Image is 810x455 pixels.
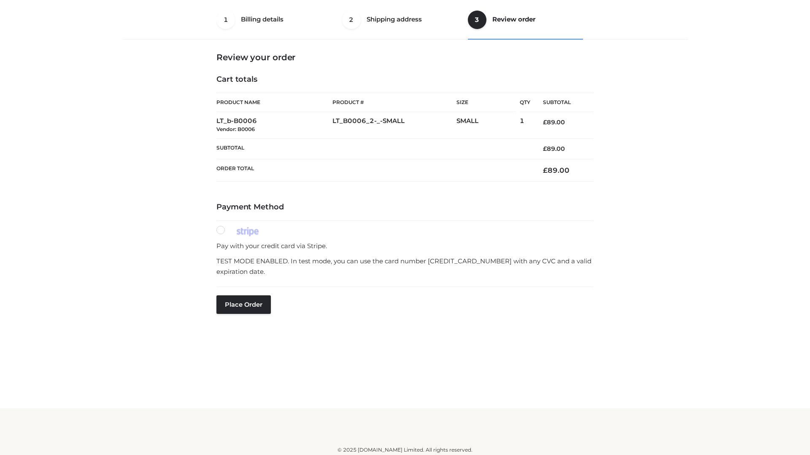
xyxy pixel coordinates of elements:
[530,93,594,112] th: Subtotal
[520,93,530,112] th: Qty
[216,159,530,182] th: Order Total
[456,112,520,139] td: SMALL
[332,112,456,139] td: LT_B0006_2-_-SMALL
[216,75,594,84] h4: Cart totals
[520,112,530,139] td: 1
[543,166,570,174] bdi: 89.00
[332,93,456,112] th: Product #
[216,52,594,62] h3: Review your order
[543,118,547,126] span: £
[543,145,547,153] span: £
[216,203,594,212] h4: Payment Method
[216,112,332,139] td: LT_b-B0006
[543,118,565,126] bdi: 89.00
[216,256,594,277] p: TEST MODE ENABLED. In test mode, you can use the card number [CREDIT_CARD_NUMBER] with any CVC an...
[125,446,685,454] div: © 2025 [DOMAIN_NAME] Limited. All rights reserved.
[216,126,255,132] small: Vendor: B0006
[216,241,594,252] p: Pay with your credit card via Stripe.
[216,93,332,112] th: Product Name
[216,295,271,314] button: Place order
[216,138,530,159] th: Subtotal
[543,145,565,153] bdi: 89.00
[543,166,548,174] span: £
[456,93,516,112] th: Size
